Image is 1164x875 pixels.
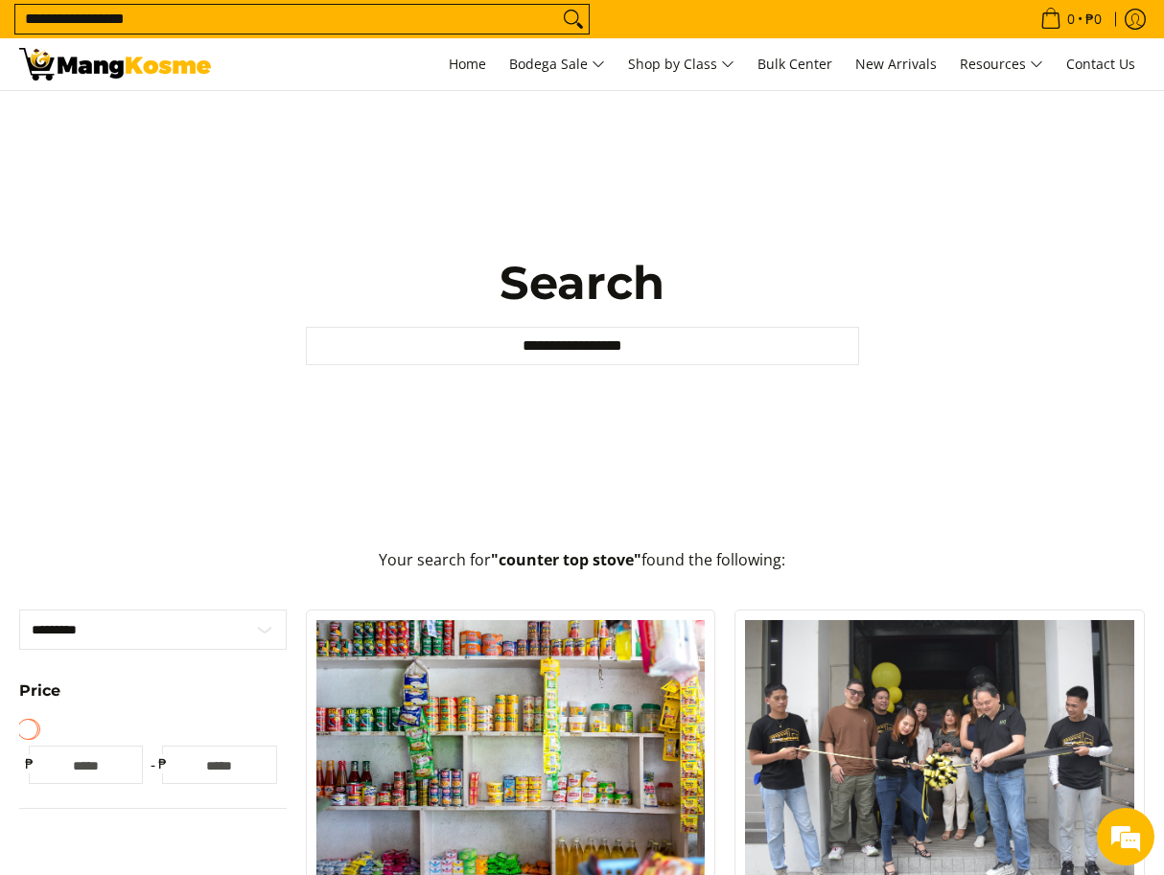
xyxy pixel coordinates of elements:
a: Resources [950,38,1053,90]
span: Contact Us [1066,55,1135,73]
h1: Search [306,255,859,312]
span: Bodega Sale [509,53,605,77]
span: Price [19,683,60,699]
span: Bulk Center [757,55,832,73]
summary: Open [19,683,60,713]
a: Home [439,38,496,90]
span: Resources [960,53,1043,77]
p: Your search for found the following: [19,548,1145,591]
a: Bodega Sale [500,38,615,90]
span: ₱0 [1083,12,1105,26]
img: Search: 5 results found for &quot;counter top stove&quot; | Mang Kosme [19,48,211,81]
a: Bulk Center [748,38,842,90]
span: Shop by Class [628,53,734,77]
button: Search [558,5,589,34]
span: New Arrivals [855,55,937,73]
span: • [1035,9,1107,30]
span: ₱ [152,754,172,773]
a: Contact Us [1057,38,1145,90]
a: New Arrivals [846,38,946,90]
span: ₱ [19,754,38,773]
span: Home [449,55,486,73]
strong: "counter top stove" [491,549,641,570]
span: 0 [1064,12,1078,26]
nav: Main Menu [230,38,1145,90]
a: Shop by Class [618,38,744,90]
